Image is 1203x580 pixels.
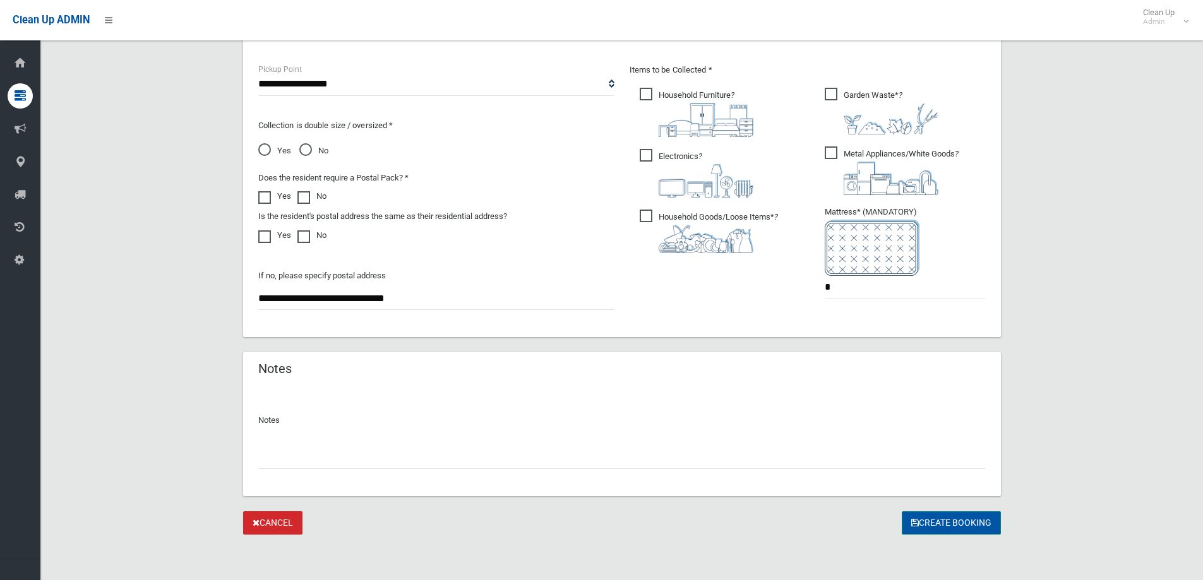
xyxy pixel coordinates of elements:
i: ? [844,149,959,195]
label: Does the resident require a Postal Pack? * [258,170,409,186]
label: No [297,189,326,204]
img: 394712a680b73dbc3d2a6a3a7ffe5a07.png [659,164,753,198]
i: ? [659,151,753,198]
img: e7408bece873d2c1783593a074e5cb2f.png [825,220,919,276]
span: Household Furniture [640,88,753,137]
button: Create Booking [902,511,1001,535]
p: Items to be Collected * [630,62,986,78]
span: Electronics [640,149,753,198]
p: Notes [258,413,986,428]
label: Yes [258,228,291,243]
a: Cancel [243,511,302,535]
span: No [299,143,328,158]
span: Yes [258,143,291,158]
span: Mattress* (MANDATORY) [825,207,986,276]
span: Metal Appliances/White Goods [825,146,959,195]
label: Yes [258,189,291,204]
img: 36c1b0289cb1767239cdd3de9e694f19.png [844,162,938,195]
small: Admin [1143,17,1175,27]
span: Garden Waste* [825,88,938,134]
i: ? [844,90,938,134]
span: Household Goods/Loose Items* [640,210,778,253]
span: Clean Up ADMIN [13,14,90,26]
label: No [297,228,326,243]
img: 4fd8a5c772b2c999c83690221e5242e0.png [844,103,938,134]
i: ? [659,212,778,253]
img: aa9efdbe659d29b613fca23ba79d85cb.png [659,103,753,137]
header: Notes [243,357,307,381]
label: If no, please specify postal address [258,268,386,283]
label: Is the resident's postal address the same as their residential address? [258,209,507,224]
i: ? [659,90,753,137]
p: Collection is double size / oversized * [258,118,614,133]
img: b13cc3517677393f34c0a387616ef184.png [659,225,753,253]
span: Clean Up [1137,8,1187,27]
